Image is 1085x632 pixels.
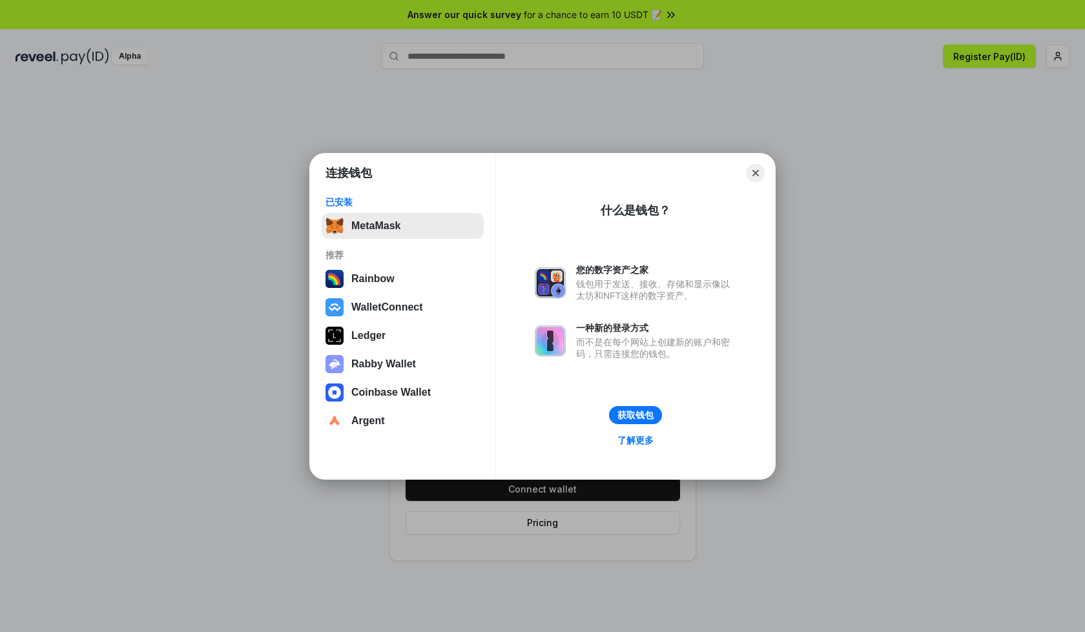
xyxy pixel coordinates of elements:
[325,217,344,235] img: svg+xml,%3Csvg%20fill%3D%22none%22%20height%3D%2233%22%20viewBox%3D%220%200%2035%2033%22%20width%...
[617,409,654,421] div: 获取钱包
[617,434,654,446] div: 了解更多
[325,383,344,402] img: svg+xml,%3Csvg%20width%3D%2228%22%20height%3D%2228%22%20viewBox%3D%220%200%2028%2028%22%20fill%3D...
[747,164,765,182] button: Close
[601,203,670,218] div: 什么是钱包？
[325,249,480,261] div: 推荐
[351,330,386,341] div: Ledger
[576,322,736,334] div: 一种新的登录方式
[325,298,344,316] img: svg+xml,%3Csvg%20width%3D%2228%22%20height%3D%2228%22%20viewBox%3D%220%200%2028%2028%22%20fill%3D...
[325,355,344,373] img: svg+xml,%3Csvg%20xmlns%3D%22http%3A%2F%2Fwww.w3.org%2F2000%2Fsvg%22%20fill%3D%22none%22%20viewBox...
[322,380,484,405] button: Coinbase Wallet
[322,323,484,349] button: Ledger
[325,270,344,288] img: svg+xml,%3Csvg%20width%3D%22120%22%20height%3D%22120%22%20viewBox%3D%220%200%20120%20120%22%20fil...
[576,264,736,276] div: 您的数字资产之家
[325,196,480,208] div: 已安装
[535,267,566,298] img: svg+xml,%3Csvg%20xmlns%3D%22http%3A%2F%2Fwww.w3.org%2F2000%2Fsvg%22%20fill%3D%22none%22%20viewBox...
[351,415,385,427] div: Argent
[351,358,416,370] div: Rabby Wallet
[325,165,372,181] h1: 连接钱包
[576,278,736,301] div: 钱包用于发送、接收、存储和显示像以太坊和NFT这样的数字资产。
[351,387,431,398] div: Coinbase Wallet
[322,294,484,320] button: WalletConnect
[576,336,736,360] div: 而不是在每个网站上创建新的账户和密码，只需连接您的钱包。
[325,412,344,430] img: svg+xml,%3Csvg%20width%3D%2228%22%20height%3D%2228%22%20viewBox%3D%220%200%2028%2028%22%20fill%3D...
[351,301,423,313] div: WalletConnect
[322,266,484,292] button: Rainbow
[325,327,344,345] img: svg+xml,%3Csvg%20xmlns%3D%22http%3A%2F%2Fwww.w3.org%2F2000%2Fsvg%22%20width%3D%2228%22%20height%3...
[609,406,662,424] button: 获取钱包
[610,432,661,449] a: 了解更多
[322,213,484,239] button: MetaMask
[535,325,566,356] img: svg+xml,%3Csvg%20xmlns%3D%22http%3A%2F%2Fwww.w3.org%2F2000%2Fsvg%22%20fill%3D%22none%22%20viewBox...
[322,351,484,377] button: Rabby Wallet
[351,220,400,232] div: MetaMask
[351,273,395,285] div: Rainbow
[322,408,484,434] button: Argent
